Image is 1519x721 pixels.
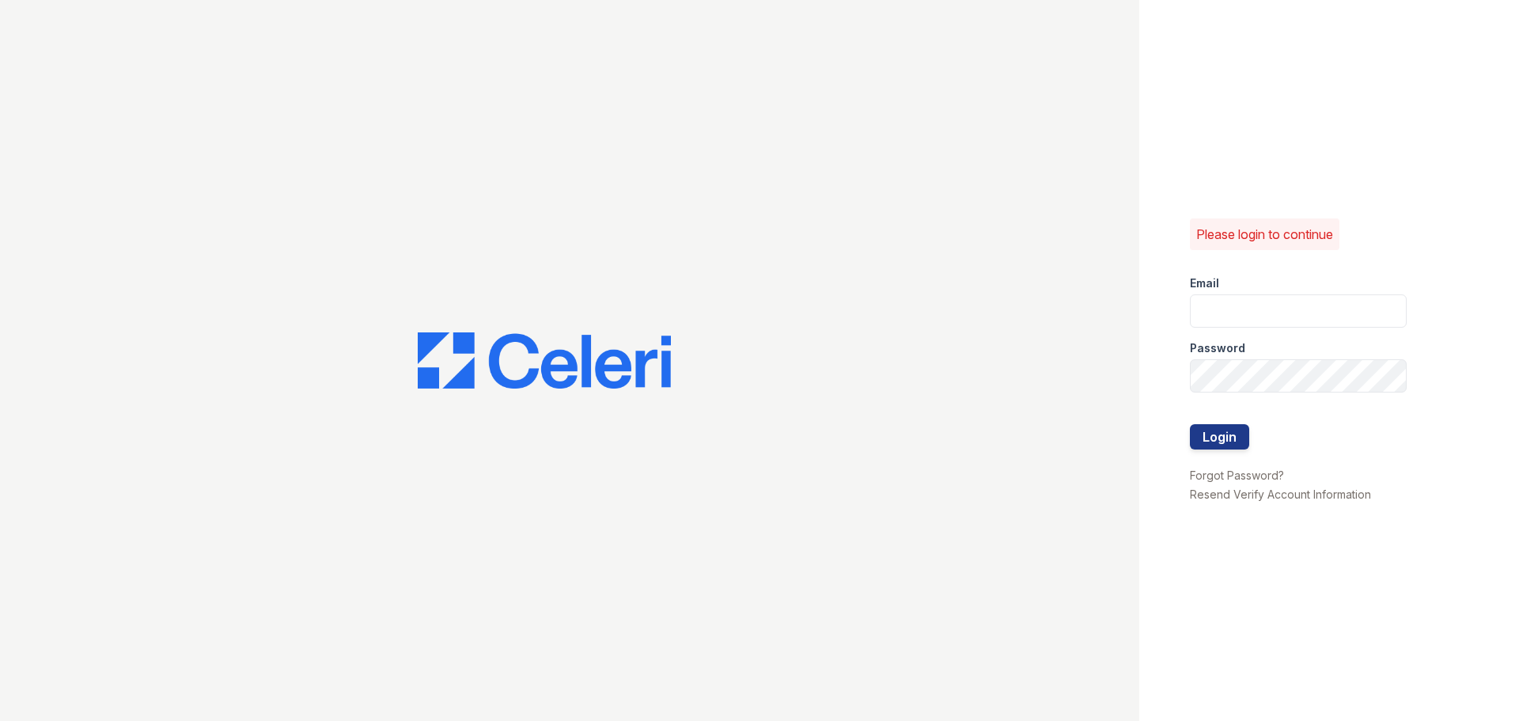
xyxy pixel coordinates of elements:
img: CE_Logo_Blue-a8612792a0a2168367f1c8372b55b34899dd931a85d93a1a3d3e32e68fde9ad4.png [418,332,671,389]
p: Please login to continue [1196,225,1333,244]
button: Login [1190,424,1249,450]
label: Password [1190,340,1245,356]
label: Email [1190,275,1219,291]
a: Resend Verify Account Information [1190,488,1371,501]
a: Forgot Password? [1190,469,1284,482]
